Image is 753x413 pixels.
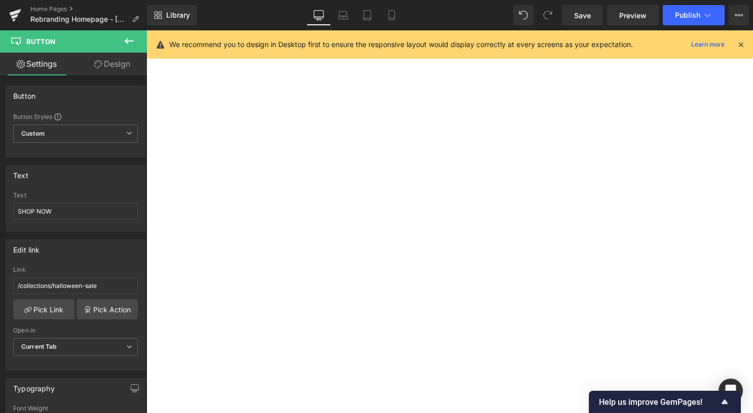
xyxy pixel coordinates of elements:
div: Font Weight [13,405,138,412]
input: https://your-shop.myshopify.com [13,277,138,294]
div: Link [13,266,138,273]
span: Save [574,10,591,21]
a: Laptop [331,5,355,25]
a: New Library [147,5,197,25]
b: Custom [21,130,45,138]
div: Button Styles [13,112,138,120]
div: Typography [13,379,55,393]
a: Desktop [307,5,331,25]
span: Library [166,11,190,20]
button: Undo [513,5,534,25]
span: Publish [675,11,700,19]
a: Learn more [687,38,729,51]
a: Tablet [355,5,380,25]
a: Pick Link [13,299,74,319]
button: Publish [663,5,725,25]
div: Button [13,86,35,100]
button: Show survey - Help us improve GemPages! [599,396,731,408]
div: Open Intercom Messenger [719,379,743,403]
div: Text [13,192,138,199]
span: Help us improve GemPages! [599,397,719,407]
a: Design [76,53,149,75]
button: Redo [538,5,558,25]
div: Open in [13,327,138,334]
b: Current Tab [21,343,57,350]
span: Rebranding Homepage - [DATE] update [30,15,128,23]
span: Button [26,37,55,46]
div: Text [13,166,28,180]
span: Preview [619,10,647,21]
p: We recommend you to design in Desktop first to ensure the responsive layout would display correct... [169,39,633,50]
a: Mobile [380,5,404,25]
a: Home Pages [30,5,147,13]
a: Preview [607,5,659,25]
a: Pick Action [77,299,138,319]
button: More [729,5,749,25]
div: Edit link [13,240,40,254]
